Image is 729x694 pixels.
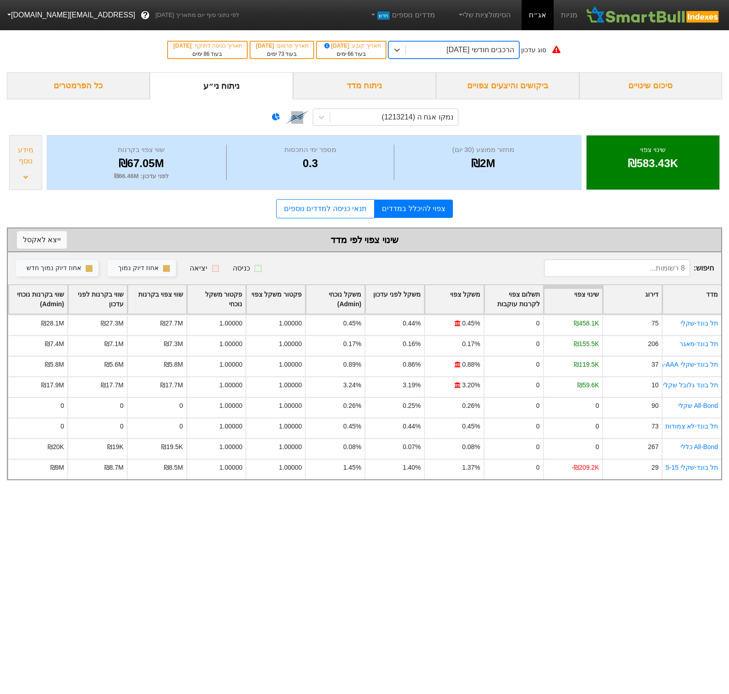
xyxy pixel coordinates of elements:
[174,43,193,49] span: [DATE]
[462,401,480,411] div: 0.26%
[536,422,540,431] div: 0
[544,285,603,314] div: Toggle SortBy
[104,339,124,349] div: ₪7.1M
[229,155,392,172] div: 0.3
[403,380,420,390] div: 3.19%
[59,155,224,172] div: ₪67.05M
[665,423,718,430] a: תל בונד-לא צמודות
[255,42,309,50] div: תאריך פרסום :
[17,231,67,249] button: ייצא לאקסל
[572,463,599,472] div: -₪209.2K
[7,72,150,99] div: כל הפרמטרים
[544,260,690,277] input: 8 רשומות...
[219,319,242,328] div: 1.00000
[180,422,183,431] div: 0
[187,285,246,314] div: Toggle SortBy
[596,422,599,431] div: 0
[536,339,540,349] div: 0
[279,422,302,431] div: 1.00000
[462,442,480,452] div: 0.08%
[279,319,302,328] div: 1.00000
[598,145,708,155] div: שינוי צפוי
[436,72,579,99] div: ביקושים והיצעים צפויים
[453,6,515,24] a: הסימולציות שלי
[219,422,242,431] div: 1.00000
[150,72,293,99] div: ניתוח ני״ע
[403,319,420,328] div: 0.44%
[160,380,183,390] div: ₪17.7M
[403,422,420,431] div: 0.44%
[160,319,183,328] div: ₪27.7M
[41,319,64,328] div: ₪28.1M
[16,260,98,277] button: אחוז דיוק נמוך חדש
[293,72,436,99] div: ניתוח מדד
[104,463,124,472] div: ₪8.7M
[219,463,242,472] div: 1.00000
[462,463,480,472] div: 1.37%
[536,380,540,390] div: 0
[365,285,424,314] div: Toggle SortBy
[648,442,658,452] div: 267
[680,340,718,347] a: תל בונד-מאגר
[544,260,714,277] span: חיפוש :
[462,319,480,328] div: 0.45%
[279,360,302,369] div: 1.00000
[59,145,224,155] div: שווי צפוי בקרנות
[652,422,658,431] div: 73
[120,401,124,411] div: 0
[306,285,364,314] div: Toggle SortBy
[536,319,540,328] div: 0
[403,463,420,472] div: 1.40%
[219,380,242,390] div: 1.00000
[343,319,361,328] div: 0.45%
[375,200,453,218] a: צפוי להיכלל במדדים
[219,339,242,349] div: 1.00000
[655,361,718,368] a: תל בונד-שקלי AA-AAA
[279,401,302,411] div: 1.00000
[425,285,484,314] div: Toggle SortBy
[108,260,176,277] button: אחוז דיוק נמוך
[164,339,183,349] div: ₪7.3M
[118,263,158,273] div: אחוז דיוק נמוך
[462,339,480,349] div: 0.17%
[321,50,381,58] div: בעוד ימים
[446,44,514,55] div: הרכבים חודשי [DATE]
[219,401,242,411] div: 1.00000
[101,380,124,390] div: ₪17.7M
[17,233,712,247] div: שינוי צפוי לפי מדד
[462,422,480,431] div: 0.45%
[348,51,354,57] span: 66
[60,401,64,411] div: 0
[48,442,64,452] div: ₪20K
[246,285,305,314] div: Toggle SortBy
[652,380,658,390] div: 10
[680,443,718,450] a: All-Bond כללי
[403,442,420,452] div: 0.07%
[279,339,302,349] div: 1.00000
[680,320,718,327] a: תל בונד-שקלי
[219,360,242,369] div: 1.00000
[574,339,599,349] div: ₪155.5K
[12,145,39,167] div: מידע נוסף
[180,401,183,411] div: 0
[60,422,64,431] div: 0
[343,380,361,390] div: 3.24%
[397,145,570,155] div: מחזור ממוצע (30 יום)
[45,360,64,369] div: ₪5.8M
[164,463,183,472] div: ₪8.5M
[120,422,124,431] div: 0
[219,442,242,452] div: 1.00000
[574,319,599,328] div: ₪458.1K
[255,50,309,58] div: בעוד ימים
[579,72,722,99] div: סיכום שינויים
[27,263,81,273] div: אחוז דיוק נמוך חדש
[9,285,67,314] div: Toggle SortBy
[377,11,390,20] span: חדש
[652,401,658,411] div: 90
[279,380,302,390] div: 1.00000
[229,145,392,155] div: מספר ימי התכסות
[596,401,599,411] div: 0
[521,45,546,55] div: סוג עדכון
[585,6,722,24] img: SmartBull
[190,263,207,274] div: יציאה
